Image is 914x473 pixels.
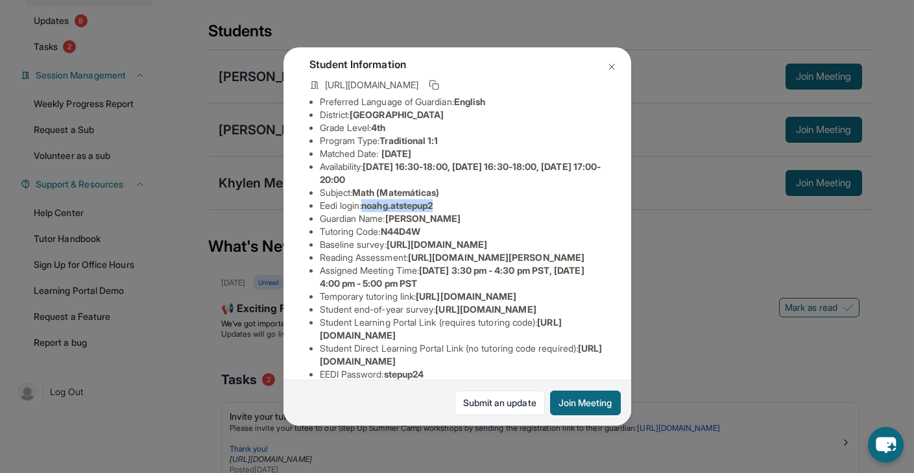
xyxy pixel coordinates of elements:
[352,187,439,198] span: Math (Matemáticas)
[320,251,605,264] li: Reading Assessment :
[320,95,605,108] li: Preferred Language of Guardian:
[387,239,487,250] span: [URL][DOMAIN_NAME]
[320,212,605,225] li: Guardian Name :
[384,369,424,380] span: stepup24
[454,96,486,107] span: English
[381,148,411,159] span: [DATE]
[361,200,433,211] span: noahg.atstepup2
[868,427,904,463] button: chat-button
[320,342,605,368] li: Student Direct Learning Portal Link (no tutoring code required) :
[320,264,605,290] li: Assigned Meeting Time :
[320,290,605,303] li: Temporary tutoring link :
[435,304,536,315] span: [URL][DOMAIN_NAME]
[320,225,605,238] li: Tutoring Code :
[320,161,601,185] span: [DATE] 16:30-18:00, [DATE] 16:30-18:00, [DATE] 17:00-20:00
[426,77,442,93] button: Copy link
[455,391,545,415] a: Submit an update
[320,121,605,134] li: Grade Level:
[550,391,621,415] button: Join Meeting
[320,134,605,147] li: Program Type:
[320,147,605,160] li: Matched Date:
[607,62,617,72] img: Close Icon
[320,316,605,342] li: Student Learning Portal Link (requires tutoring code) :
[309,56,605,72] h4: Student Information
[416,291,516,302] span: [URL][DOMAIN_NAME]
[408,252,584,263] span: [URL][DOMAIN_NAME][PERSON_NAME]
[379,135,438,146] span: Traditional 1:1
[320,160,605,186] li: Availability:
[320,108,605,121] li: District:
[320,265,584,289] span: [DATE] 3:30 pm - 4:30 pm PST, [DATE] 4:00 pm - 5:00 pm PST
[320,199,605,212] li: Eedi login :
[320,238,605,251] li: Baseline survey :
[320,368,605,381] li: EEDI Password :
[371,122,385,133] span: 4th
[381,226,420,237] span: N44D4W
[350,109,444,120] span: [GEOGRAPHIC_DATA]
[320,186,605,199] li: Subject :
[325,79,418,91] span: [URL][DOMAIN_NAME]
[320,303,605,316] li: Student end-of-year survey :
[385,213,461,224] span: [PERSON_NAME]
